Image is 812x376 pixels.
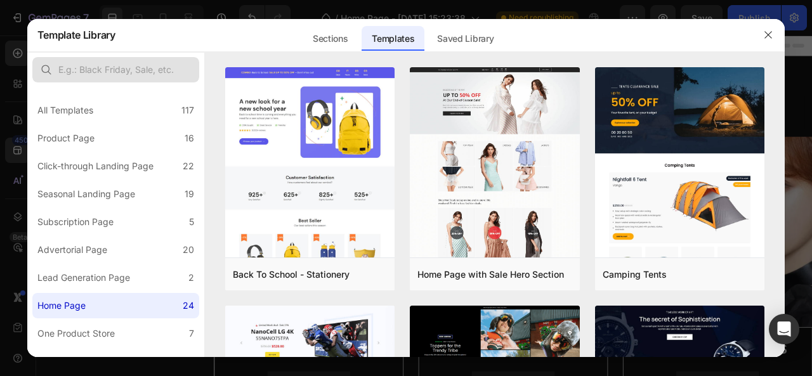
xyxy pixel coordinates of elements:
[183,298,194,313] div: 24
[769,314,799,344] div: Open Intercom Messenger
[417,267,564,282] div: Home Page with Sale Hero Section
[520,129,761,371] img: Alt Image
[303,26,358,51] div: Sections
[427,26,504,51] div: Saved Library
[10,77,752,119] h2: OUR COLLECTIONS
[185,186,194,202] div: 19
[188,354,194,369] div: 3
[37,270,130,285] div: Lead Generation Page
[181,103,194,118] div: 117
[188,270,194,285] div: 2
[37,18,115,51] h2: Template Library
[189,326,194,341] div: 7
[37,131,95,146] div: Product Page
[37,326,115,341] div: One Product Store
[362,26,424,51] div: Templates
[260,129,501,370] img: Alt Image
[37,298,86,313] div: Home Page
[37,103,93,118] div: All Templates
[37,159,154,174] div: Click-through Landing Page
[603,267,667,282] div: Camping Tents
[233,267,350,282] div: Back To School - Stationery
[37,186,135,202] div: Seasonal Landing Page
[32,57,199,82] input: E.g.: Black Friday, Sale, etc.
[37,214,114,230] div: Subscription Page
[37,354,87,369] div: About Page
[183,159,194,174] div: 22
[189,214,194,230] div: 5
[183,242,194,257] div: 20
[37,242,107,257] div: Advertorial Page
[185,131,194,146] div: 16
